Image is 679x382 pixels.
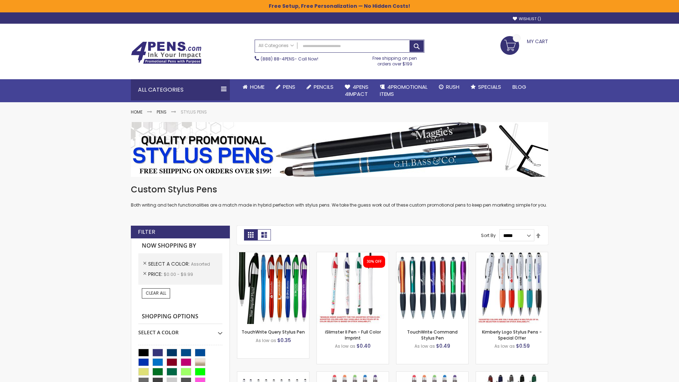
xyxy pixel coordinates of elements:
[237,252,309,258] a: TouchWrite Query Stylus Pen-Assorted
[146,290,166,296] span: Clear All
[335,343,355,349] span: As low as
[131,184,548,195] h1: Custom Stylus Pens
[367,259,382,264] div: 30% OFF
[414,343,435,349] span: As low as
[356,342,371,349] span: $0.40
[317,252,389,258] a: iSlimster II - Full Color-Assorted
[138,228,155,236] strong: Filter
[512,83,526,91] span: Blog
[261,56,295,62] a: (888) 88-4PENS
[507,79,532,95] a: Blog
[250,83,265,91] span: Home
[255,40,297,52] a: All Categories
[396,252,468,324] img: TouchWrite Command Stylus Pen-Assorted
[259,43,294,48] span: All Categories
[478,83,501,91] span: Specials
[256,337,276,343] span: As low as
[138,324,222,336] div: Select A Color
[131,79,230,100] div: All Categories
[516,342,530,349] span: $0.59
[142,288,170,298] a: Clear All
[131,109,143,115] a: Home
[407,329,458,341] a: TouchWrite Command Stylus Pen
[131,122,548,177] img: Stylus Pens
[476,371,548,377] a: Custom Soft Touch® Metal Pens with Stylus-Assorted
[277,337,291,344] span: $0.35
[476,252,548,324] img: Kimberly Logo Stylus Pens-Assorted
[396,252,468,258] a: TouchWrite Command Stylus Pen-Assorted
[433,79,465,95] a: Rush
[436,342,450,349] span: $0.49
[138,238,222,253] strong: Now Shopping by
[244,229,257,241] strong: Grid
[396,371,468,377] a: Islander Softy Gel with Stylus - ColorJet Imprint-Assorted
[481,232,496,238] label: Sort By
[242,329,305,335] a: TouchWrite Query Stylus Pen
[317,252,389,324] img: iSlimster II - Full Color-Assorted
[261,56,318,62] span: - Call Now!
[131,41,202,64] img: 4Pens Custom Pens and Promotional Products
[339,79,374,102] a: 4Pens4impact
[317,371,389,377] a: Islander Softy Gel Pen with Stylus-Assorted
[314,83,333,91] span: Pencils
[513,16,541,22] a: Wishlist
[237,252,309,324] img: TouchWrite Query Stylus Pen-Assorted
[148,271,164,278] span: Price
[138,309,222,324] strong: Shopping Options
[148,260,191,267] span: Select A Color
[494,343,515,349] span: As low as
[374,79,433,102] a: 4PROMOTIONALITEMS
[365,53,425,67] div: Free shipping on pen orders over $199
[181,109,207,115] strong: Stylus Pens
[191,261,210,267] span: Assorted
[270,79,301,95] a: Pens
[283,83,295,91] span: Pens
[164,271,193,277] span: $0.00 - $9.99
[131,184,548,208] div: Both writing and tech functionalities are a match made in hybrid perfection with stylus pens. We ...
[237,79,270,95] a: Home
[301,79,339,95] a: Pencils
[482,329,542,341] a: Kimberly Logo Stylus Pens - Special Offer
[157,109,167,115] a: Pens
[345,83,368,98] span: 4Pens 4impact
[446,83,459,91] span: Rush
[380,83,428,98] span: 4PROMOTIONAL ITEMS
[465,79,507,95] a: Specials
[325,329,381,341] a: iSlimster II Pen - Full Color Imprint
[476,252,548,258] a: Kimberly Logo Stylus Pens-Assorted
[237,371,309,377] a: Stiletto Advertising Stylus Pens-Assorted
